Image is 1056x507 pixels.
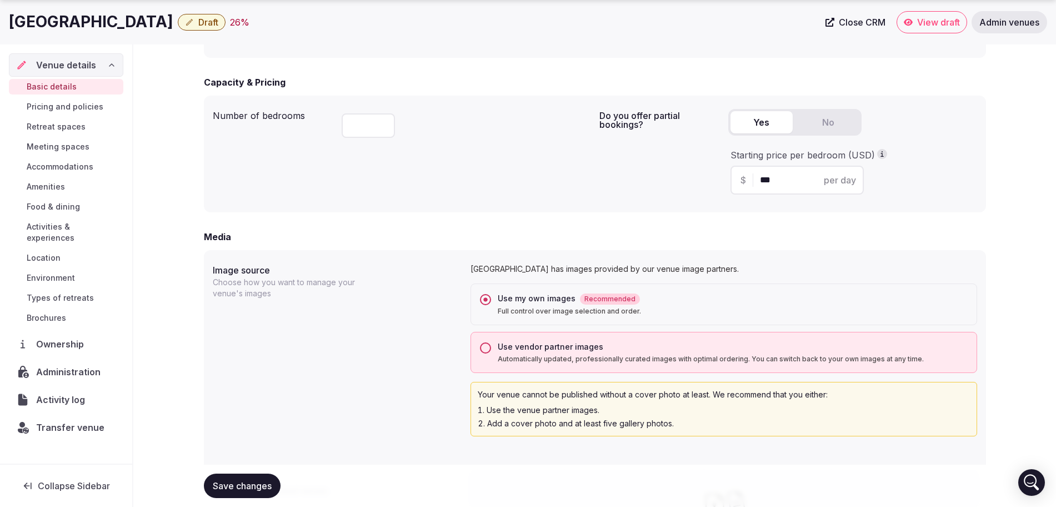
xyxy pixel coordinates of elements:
label: Do you offer partial bookings? [599,111,719,129]
h2: Media [204,230,231,243]
a: Food & dining [9,199,123,215]
a: Activity log [9,388,123,411]
div: Use my own images [498,293,968,305]
p: [GEOGRAPHIC_DATA] has images provided by our venue image partners. [471,264,977,275]
span: Food & dining [27,201,80,212]
button: Transfer venue [9,416,123,439]
div: 26 % [230,16,249,29]
span: Amenities [27,181,65,192]
label: Image source [213,266,462,275]
span: Draft [198,17,218,28]
a: Brochures [9,310,123,326]
li: Add a cover photo and at least five gallery photos. [478,418,970,429]
button: Yes [730,111,793,133]
span: Types of retreats [27,292,94,304]
a: Location [9,250,123,266]
button: Save changes [204,474,281,498]
span: per day [824,173,856,187]
span: Pricing and policies [27,101,103,112]
span: Administration [36,365,105,379]
div: Use vendor partner images [498,341,968,352]
div: Starting price per bedroom (USD) [730,149,975,161]
a: View draft [897,11,967,33]
span: Collapse Sidebar [38,480,110,491]
a: Types of retreats [9,290,123,306]
li: Use the venue partner images. [478,405,970,416]
p: Automatically updated, professionally curated images with optimal ordering. You can switch back t... [498,355,968,364]
button: 26% [230,16,249,29]
span: $ [740,173,746,187]
button: Collapse Sidebar [9,474,123,498]
span: Admin venues [979,17,1039,28]
p: Full control over image selection and order. [498,307,968,316]
div: Number of bedrooms [213,105,333,122]
h2: Capacity & Pricing [204,76,286,89]
a: Activities & experiences [9,219,123,246]
h1: [GEOGRAPHIC_DATA] [9,11,173,33]
a: Retreat spaces [9,119,123,135]
span: View draft [917,17,960,28]
a: Ownership [9,332,123,356]
a: Accommodations [9,159,123,175]
p: Choose how you want to manage your venue's images [213,277,355,299]
span: Accommodations [27,161,93,172]
span: Meeting spaces [27,141,89,152]
a: Close CRM [819,11,892,33]
button: Draft [178,14,226,31]
span: Transfer venue [36,421,104,434]
button: No [797,111,859,133]
span: Location [27,252,61,264]
span: Venue details [36,58,96,72]
span: Recommended [580,294,640,305]
span: Close CRM [839,17,885,28]
a: Amenities [9,179,123,195]
a: Pricing and policies [9,99,123,115]
span: Activity log [36,393,89,406]
a: Meeting spaces [9,139,123,155]
span: Environment [27,272,75,284]
span: Activities & experiences [27,221,119,243]
span: Save changes [213,480,272,491]
span: Ownership [36,337,88,351]
span: Brochures [27,312,66,324]
div: Open Intercom Messenger [1018,469,1045,496]
span: Retreat spaces [27,121,86,132]
a: Administration [9,360,123,384]
a: Environment [9,270,123,286]
a: Admin venues [972,11,1047,33]
a: Basic details [9,79,123,95]
span: Basic details [27,81,77,92]
p: Your venue cannot be published without a cover photo at least. We recommend that you either: [478,389,970,400]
